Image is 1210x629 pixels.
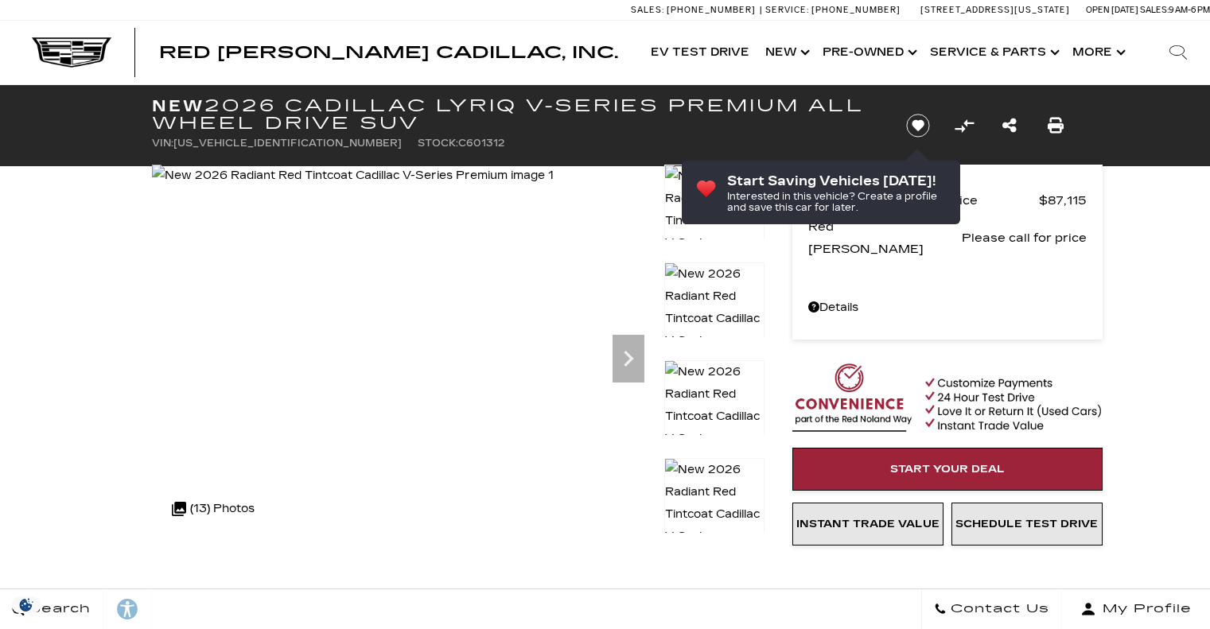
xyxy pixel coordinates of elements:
button: Open user profile menu [1062,589,1210,629]
a: Service & Parts [922,21,1064,84]
span: Instant Trade Value [796,518,940,530]
a: Start Your Deal [792,448,1103,491]
button: Compare vehicle [952,114,976,138]
span: [PHONE_NUMBER] [667,5,756,15]
img: Cadillac Dark Logo with Cadillac White Text [32,37,111,68]
img: New 2026 Radiant Red Tintcoat Cadillac V-Series Premium image 4 [664,458,765,593]
span: Sales: [1140,5,1169,15]
span: Schedule Test Drive [955,518,1098,530]
strong: New [152,96,204,115]
span: C601312 [458,138,504,149]
span: Red [PERSON_NAME] Cadillac, Inc. [159,43,618,62]
span: Start Your Deal [890,463,1005,476]
a: MSRP - Total Vehicle Price $87,115 [808,189,1087,212]
span: Sales: [631,5,664,15]
span: Open [DATE] [1086,5,1138,15]
a: New [757,21,815,84]
a: Details [808,297,1087,319]
a: Red [PERSON_NAME] Cadillac, Inc. [159,45,618,60]
a: Sales: [PHONE_NUMBER] [631,6,760,14]
span: My Profile [1096,598,1192,620]
span: Search [25,598,91,620]
a: Share this New 2026 Cadillac LYRIQ V-Series Premium All Wheel Drive SUV [1002,115,1017,137]
span: Stock: [418,138,458,149]
a: Contact Us [921,589,1062,629]
div: (13) Photos [164,490,263,528]
span: Service: [765,5,809,15]
img: Opt-Out Icon [8,596,45,613]
img: New 2026 Radiant Red Tintcoat Cadillac V-Series Premium image 1 [152,165,554,187]
span: Please call for price [962,227,1087,249]
a: [STREET_ADDRESS][US_STATE] [920,5,1070,15]
span: Contact Us [947,598,1049,620]
a: Red [PERSON_NAME] Please call for price [808,215,1087,260]
span: [PHONE_NUMBER] [811,5,901,15]
a: Schedule Test Drive [951,503,1103,546]
h1: 2026 Cadillac LYRIQ V-Series Premium All Wheel Drive SUV [152,97,880,132]
button: Save vehicle [901,113,936,138]
span: 9 AM-6 PM [1169,5,1210,15]
section: Click to Open Cookie Consent Modal [8,596,45,613]
a: Pre-Owned [815,21,922,84]
a: Instant Trade Value [792,503,943,546]
span: [US_VEHICLE_IDENTIFICATION_NUMBER] [173,138,402,149]
a: Service: [PHONE_NUMBER] [760,6,905,14]
span: MSRP - Total Vehicle Price [808,189,1039,212]
a: EV Test Drive [643,21,757,84]
a: Print this New 2026 Cadillac LYRIQ V-Series Premium All Wheel Drive SUV [1048,115,1064,137]
div: Next [613,335,644,382]
span: Red [PERSON_NAME] [808,215,962,260]
span: VIN: [152,138,173,149]
img: New 2026 Radiant Red Tintcoat Cadillac V-Series Premium image 3 [664,360,765,495]
span: $87,115 [1039,189,1087,212]
img: New 2026 Radiant Red Tintcoat Cadillac V-Series Premium image 2 [664,262,765,398]
img: New 2026 Radiant Red Tintcoat Cadillac V-Series Premium image 1 [664,165,765,278]
button: More [1064,21,1130,84]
